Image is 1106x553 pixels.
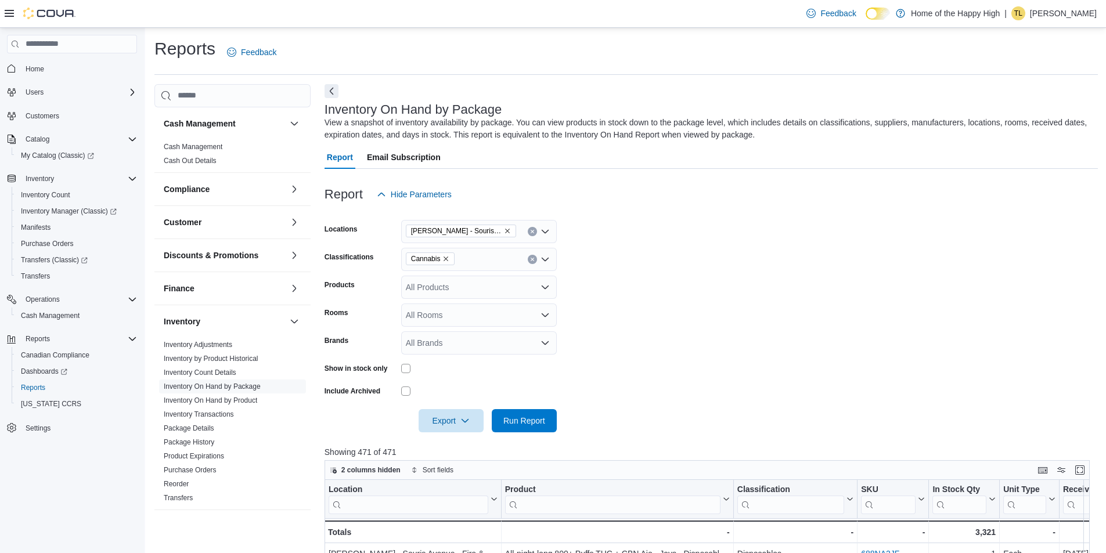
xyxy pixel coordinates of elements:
button: Settings [2,419,142,436]
a: Reorder [164,480,189,488]
img: Cova [23,8,75,19]
button: Open list of options [541,227,550,236]
button: In Stock Qty [932,484,996,514]
span: Report [327,146,353,169]
a: Inventory On Hand by Product [164,396,257,404]
a: Inventory Manager (Classic) [16,204,121,218]
a: Inventory Count [16,188,75,202]
span: Cash Management [21,311,80,320]
div: - [1003,525,1055,539]
button: Location [329,484,498,514]
button: Customer [287,215,301,229]
button: Customers [2,107,142,124]
div: 3,321 [932,525,996,539]
button: Operations [21,292,64,306]
a: Dashboards [16,364,72,378]
a: Inventory Adjustments [164,341,232,349]
span: [US_STATE] CCRS [21,399,81,409]
span: Catalog [26,135,49,144]
span: Washington CCRS [16,397,137,411]
div: - [861,525,925,539]
a: Inventory by Product Historical [164,355,258,363]
button: Remove Cannabis from selection in this group [442,255,449,262]
a: Package Details [164,424,214,432]
button: Run Report [492,409,557,432]
button: Users [21,85,48,99]
a: Purchase Orders [164,466,217,474]
a: Cash Out Details [164,157,217,165]
div: - [737,525,853,539]
button: Export [419,409,484,432]
button: Cash Management [164,118,285,129]
span: Dashboards [16,364,137,378]
button: Clear input [528,227,537,236]
span: Reports [21,383,45,392]
button: Cash Management [12,308,142,324]
a: Transfers [164,494,193,502]
button: Keyboard shortcuts [1036,463,1050,477]
span: My Catalog (Classic) [21,151,94,160]
span: Cash Management [16,309,137,323]
span: Reports [21,332,137,346]
h1: Reports [154,37,215,60]
h3: Finance [164,283,194,294]
a: My Catalog (Classic) [16,149,99,162]
h3: Compliance [164,183,210,195]
div: Tammy Lacharite [1011,6,1025,20]
a: Inventory Transactions [164,410,234,418]
div: Location [329,484,488,495]
button: Open list of options [541,283,550,292]
button: Inventory [2,171,142,187]
button: Finance [164,283,285,294]
span: Dashboards [21,367,67,376]
span: Product Expirations [164,451,224,461]
button: Discounts & Promotions [164,250,285,261]
label: Locations [325,225,358,234]
h3: Cash Management [164,118,236,129]
div: In Stock Qty [932,484,986,495]
div: Unit Type [1003,484,1046,495]
button: Compliance [287,182,301,196]
span: Inventory [21,172,137,186]
span: Inventory Count [16,188,137,202]
span: Settings [21,420,137,435]
span: Cannabis [406,252,455,265]
span: Canadian Compliance [21,350,89,360]
p: | [1004,6,1007,20]
a: Transfers (Classic) [12,252,142,268]
span: Inventory by Product Historical [164,354,258,363]
span: Transfers [21,272,50,281]
div: Unit Type [1003,484,1046,514]
a: Transfers (Classic) [16,253,92,267]
a: Feedback [222,41,281,64]
button: Transfers [12,268,142,284]
span: Transfers [16,269,137,283]
label: Products [325,280,355,290]
h3: Loyalty [164,521,192,532]
button: Sort fields [406,463,458,477]
a: Feedback [802,2,860,25]
div: Totals [328,525,498,539]
label: Show in stock only [325,364,388,373]
button: Inventory Count [12,187,142,203]
span: Home [26,64,44,74]
span: Inventory [26,174,54,183]
button: Reports [12,379,142,396]
div: Product [505,484,720,495]
button: Open list of options [541,338,550,348]
button: Inventory [287,315,301,328]
h3: Inventory On Hand by Package [325,103,502,117]
div: Classification [737,484,844,514]
button: Loyalty [164,521,285,532]
button: Hide Parameters [372,183,456,206]
span: 2 columns hidden [341,465,401,475]
a: Cash Management [16,309,84,323]
span: Manifests [16,221,137,234]
div: SKU URL [861,484,916,514]
span: [PERSON_NAME] - Souris Avenue - Fire & Flower [411,225,502,237]
button: SKU [861,484,925,514]
button: Classification [737,484,853,514]
span: Inventory On Hand by Product [164,396,257,405]
h3: Discounts & Promotions [164,250,258,261]
span: Estevan - Souris Avenue - Fire & Flower [406,225,516,237]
